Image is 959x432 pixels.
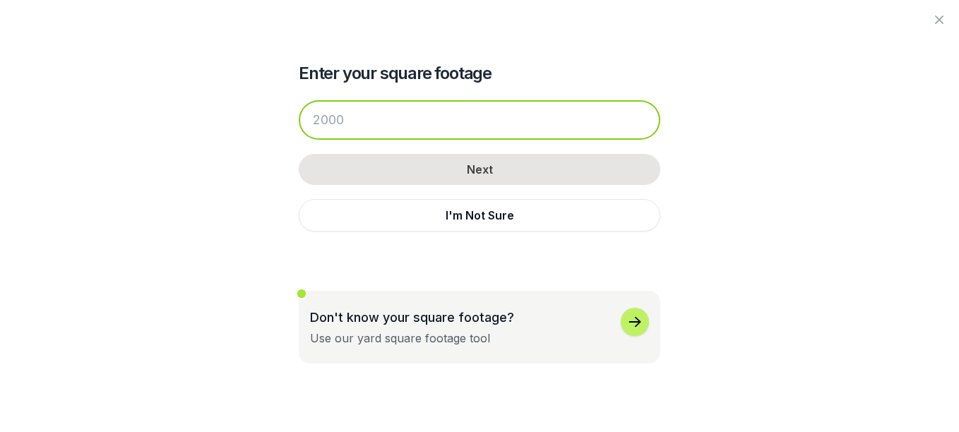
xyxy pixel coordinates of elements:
[299,100,660,140] input: 2000
[299,199,660,232] button: I'm Not Sure
[299,291,660,364] button: Don't know your square footage?Use our yard square footage tool
[310,308,514,327] p: Don't know your square footage?
[310,330,490,347] div: Use our yard square footage tool
[299,154,660,185] button: Next
[299,62,660,85] h2: Enter your square footage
